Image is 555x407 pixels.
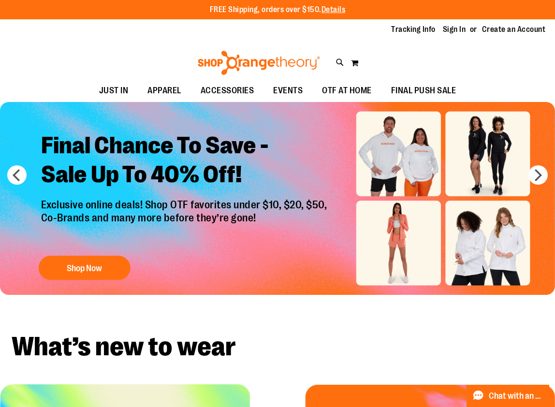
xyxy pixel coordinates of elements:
button: Shop Now [39,256,131,280]
span: JUST IN [99,80,129,102]
a: APPAREL [138,80,191,102]
button: next [528,165,548,185]
span: OTF AT HOME [322,80,372,102]
span: EVENTS [273,80,303,102]
a: Details [321,5,346,14]
a: Create an Account [482,24,546,35]
a: JUST IN [89,80,138,102]
span: FINAL PUSH SALE [391,80,456,102]
h2: Final Chance To Save - Sale Up To 40% Off! [34,124,337,199]
h2: What’s new to wear [12,334,543,360]
a: FINAL PUSH SALE [381,80,466,102]
button: prev [7,165,27,185]
a: Tracking Info [391,24,436,35]
a: OTF AT HOME [312,80,381,102]
p: FREE Shipping, orders over $150. [210,4,346,15]
img: Shop Orangetheory [196,51,321,75]
span: ACCESSORIES [201,80,254,102]
a: ACCESSORIES [191,80,264,102]
a: Sign In [443,24,466,35]
span: Chat with an Expert [489,392,543,401]
a: EVENTS [263,80,312,102]
span: APPAREL [147,80,181,102]
p: Exclusive online deals! Shop OTF favorites under $10, $20, $50, Co-Brands and many more before th... [34,199,337,246]
button: Chat with an Expert [467,385,550,407]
